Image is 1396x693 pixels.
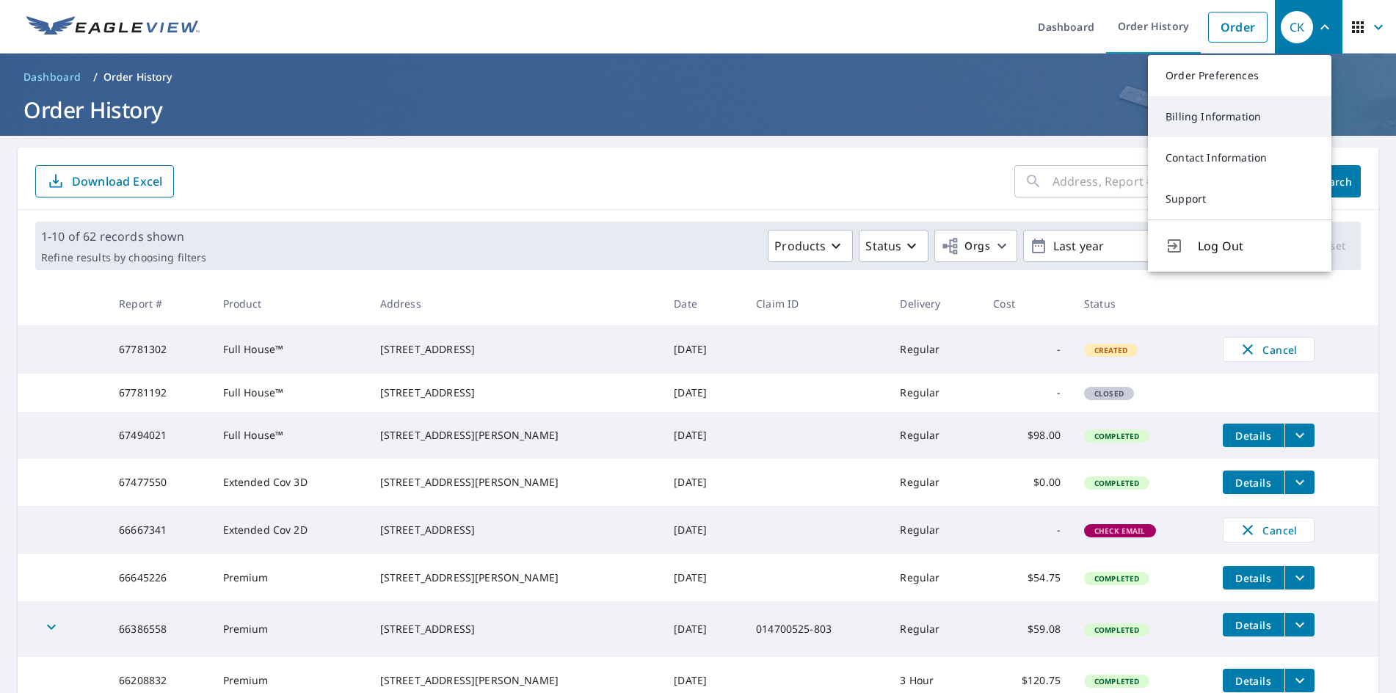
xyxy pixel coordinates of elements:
[1281,11,1313,43] div: CK
[18,65,1378,89] nav: breadcrumb
[211,601,368,657] td: Premium
[107,506,211,554] td: 66667341
[768,230,853,262] button: Products
[107,601,211,657] td: 66386558
[211,282,368,325] th: Product
[1086,676,1148,686] span: Completed
[1284,566,1315,589] button: filesDropdownBtn-66645226
[1086,526,1155,536] span: Check Email
[888,282,981,325] th: Delivery
[888,506,981,554] td: Regular
[107,374,211,412] td: 67781192
[1223,566,1284,589] button: detailsBtn-66645226
[35,165,174,197] button: Download Excel
[18,65,87,89] a: Dashboard
[211,374,368,412] td: Full House™
[662,506,744,554] td: [DATE]
[1238,521,1299,539] span: Cancel
[1023,230,1243,262] button: Last year
[1232,674,1276,688] span: Details
[107,282,211,325] th: Report #
[744,601,888,657] td: 014700525-803
[1232,476,1276,490] span: Details
[1053,161,1296,202] input: Address, Report #, Claim ID, etc.
[107,412,211,459] td: 67494021
[380,342,651,357] div: [STREET_ADDRESS]
[888,412,981,459] td: Regular
[380,475,651,490] div: [STREET_ADDRESS][PERSON_NAME]
[981,282,1072,325] th: Cost
[107,325,211,374] td: 67781302
[888,554,981,601] td: Regular
[662,325,744,374] td: [DATE]
[859,230,928,262] button: Status
[981,374,1072,412] td: -
[93,68,98,86] li: /
[941,237,990,255] span: Orgs
[1284,613,1315,636] button: filesDropdownBtn-66386558
[1223,424,1284,447] button: detailsBtn-67494021
[1223,613,1284,636] button: detailsBtn-66386558
[1198,237,1314,255] span: Log Out
[211,459,368,506] td: Extended Cov 3D
[1148,55,1331,96] a: Order Preferences
[368,282,663,325] th: Address
[662,554,744,601] td: [DATE]
[1086,345,1136,355] span: Created
[1208,12,1268,43] a: Order
[1086,625,1148,635] span: Completed
[380,570,651,585] div: [STREET_ADDRESS][PERSON_NAME]
[1086,478,1148,488] span: Completed
[1238,341,1299,358] span: Cancel
[1320,175,1349,189] span: Search
[18,95,1378,125] h1: Order History
[981,412,1072,459] td: $98.00
[1284,471,1315,494] button: filesDropdownBtn-67477550
[1232,571,1276,585] span: Details
[981,601,1072,657] td: $59.08
[1148,219,1331,272] button: Log Out
[1072,282,1211,325] th: Status
[103,70,172,84] p: Order History
[934,230,1017,262] button: Orgs
[72,173,162,189] p: Download Excel
[1086,388,1133,399] span: Closed
[1086,431,1148,441] span: Completed
[107,554,211,601] td: 66645226
[774,237,826,255] p: Products
[211,554,368,601] td: Premium
[662,282,744,325] th: Date
[380,428,651,443] div: [STREET_ADDRESS][PERSON_NAME]
[1223,337,1315,362] button: Cancel
[662,601,744,657] td: [DATE]
[888,374,981,412] td: Regular
[1308,165,1361,197] button: Search
[662,374,744,412] td: [DATE]
[888,325,981,374] td: Regular
[888,601,981,657] td: Regular
[888,459,981,506] td: Regular
[211,325,368,374] td: Full House™
[380,622,651,636] div: [STREET_ADDRESS]
[981,506,1072,554] td: -
[1148,178,1331,219] a: Support
[41,251,206,264] p: Refine results by choosing filters
[1148,96,1331,137] a: Billing Information
[380,673,651,688] div: [STREET_ADDRESS][PERSON_NAME]
[1284,669,1315,692] button: filesDropdownBtn-66208832
[380,385,651,400] div: [STREET_ADDRESS]
[41,228,206,245] p: 1-10 of 62 records shown
[981,554,1072,601] td: $54.75
[211,506,368,554] td: Extended Cov 2D
[981,459,1072,506] td: $0.00
[981,325,1072,374] td: -
[26,16,200,38] img: EV Logo
[744,282,888,325] th: Claim ID
[1223,669,1284,692] button: detailsBtn-66208832
[211,412,368,459] td: Full House™
[865,237,901,255] p: Status
[23,70,81,84] span: Dashboard
[1086,573,1148,584] span: Completed
[1047,233,1219,259] p: Last year
[380,523,651,537] div: [STREET_ADDRESS]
